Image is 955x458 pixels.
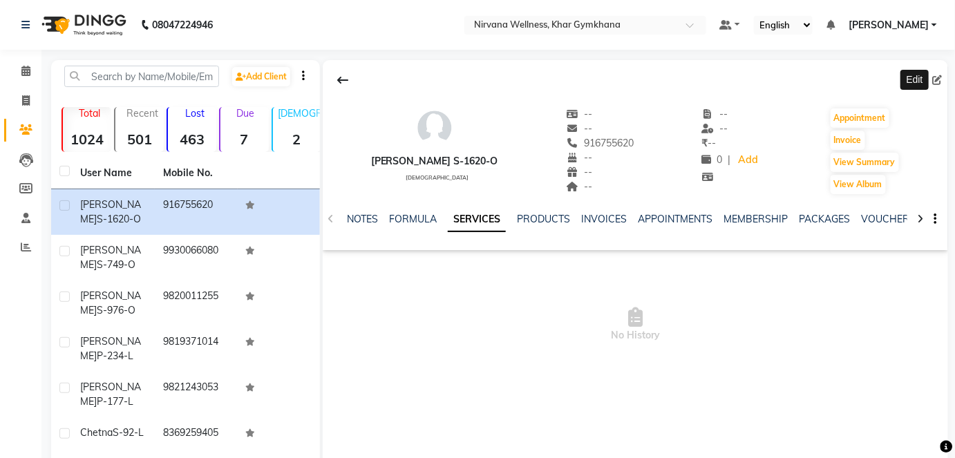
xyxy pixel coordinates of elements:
p: [DEMOGRAPHIC_DATA] [278,107,321,120]
span: 0 [702,153,723,166]
span: [DEMOGRAPHIC_DATA] [406,174,469,181]
td: 9821243053 [155,372,238,417]
th: User Name [72,158,155,189]
button: View Album [831,175,886,194]
span: S-1620-O [97,213,141,225]
span: [PERSON_NAME] [80,381,141,408]
p: Lost [173,107,216,120]
span: -- [566,166,592,178]
a: NOTES [347,213,378,225]
span: S-92-L [113,426,144,439]
span: [PERSON_NAME] [849,18,929,32]
strong: 2 [273,131,321,148]
img: logo [35,6,130,44]
button: Invoice [831,131,865,150]
span: -- [566,108,592,120]
span: -- [566,180,592,193]
span: S-976-O [97,304,135,316]
td: 9930066080 [155,235,238,280]
p: Due [223,107,269,120]
span: -- [702,108,728,120]
span: | [728,153,731,167]
p: Total [68,107,111,120]
div: Edit [901,70,929,90]
a: Add [737,151,761,170]
button: Appointment [831,108,889,128]
strong: 501 [115,131,164,148]
span: ₹ [702,137,708,149]
span: [PERSON_NAME] [80,289,141,316]
div: [PERSON_NAME] S-1620-O [371,154,498,169]
span: -- [702,137,717,149]
span: -- [566,151,592,164]
strong: 7 [220,131,269,148]
img: avatar [414,107,455,149]
a: APPOINTMENTS [638,213,712,225]
a: MEMBERSHIP [724,213,788,225]
span: [PERSON_NAME] [80,198,141,225]
span: -- [566,122,592,135]
th: Mobile No. [155,158,238,189]
td: 8369259405 [155,417,238,451]
b: 08047224946 [152,6,213,44]
div: Back to Client [328,67,357,93]
td: 9819371014 [155,326,238,372]
span: No History [323,256,948,394]
strong: 1024 [63,131,111,148]
a: Add Client [232,67,290,86]
span: P-177-L [97,395,133,408]
span: Chetna [80,426,113,439]
input: Search by Name/Mobile/Email/Code [64,66,219,87]
a: INVOICES [581,213,627,225]
td: 916755620 [155,189,238,235]
a: VOUCHERS [861,213,916,225]
span: S-749-O [97,258,135,271]
a: PRODUCTS [517,213,570,225]
strong: 463 [168,131,216,148]
span: P-234-L [97,350,133,362]
span: [PERSON_NAME] [80,335,141,362]
button: View Summary [831,153,899,172]
span: [PERSON_NAME] [80,244,141,271]
span: -- [702,122,728,135]
td: 9820011255 [155,280,238,326]
a: FORMULA [389,213,437,225]
p: Recent [121,107,164,120]
span: 916755620 [566,137,634,149]
a: SERVICES [448,207,506,232]
a: PACKAGES [799,213,850,225]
